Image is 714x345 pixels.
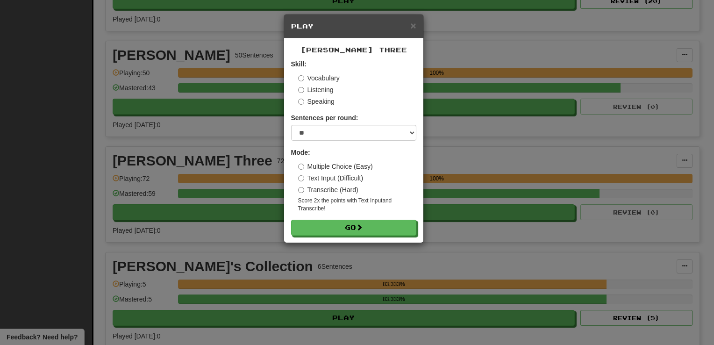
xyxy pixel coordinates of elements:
[300,46,407,54] span: [PERSON_NAME] Three
[291,60,307,68] strong: Skill:
[298,173,364,183] label: Text Input (Difficult)
[298,97,335,106] label: Speaking
[410,20,416,31] span: ×
[298,164,304,170] input: Multiple Choice (Easy)
[298,162,373,171] label: Multiple Choice (Easy)
[298,87,304,93] input: Listening
[298,197,416,213] small: Score 2x the points with Text Input and Transcribe !
[298,185,358,194] label: Transcribe (Hard)
[291,149,310,156] strong: Mode:
[298,175,304,181] input: Text Input (Difficult)
[298,75,304,81] input: Vocabulary
[298,187,304,193] input: Transcribe (Hard)
[298,99,304,105] input: Speaking
[298,73,340,83] label: Vocabulary
[298,85,334,94] label: Listening
[291,220,416,236] button: Go
[291,22,416,31] h5: Play
[410,21,416,30] button: Close
[291,113,358,122] label: Sentences per round:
